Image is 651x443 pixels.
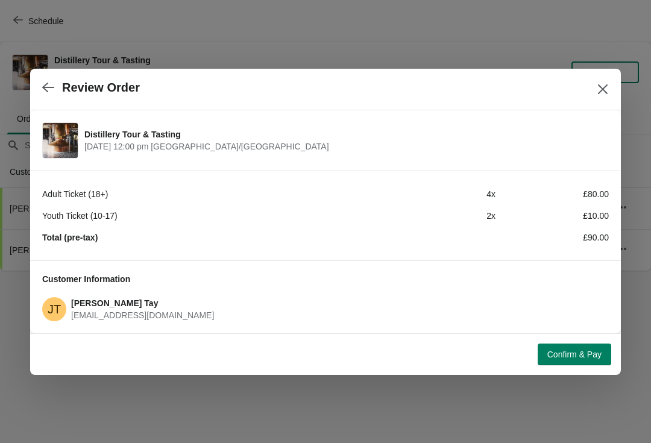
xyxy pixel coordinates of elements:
[382,210,495,222] div: 2 x
[42,274,130,284] span: Customer Information
[42,233,98,242] strong: Total (pre-tax)
[495,231,609,243] div: £90.00
[62,81,140,95] h2: Review Order
[592,78,614,100] button: Close
[547,350,602,359] span: Confirm & Pay
[382,188,495,200] div: 4 x
[71,298,158,308] span: [PERSON_NAME] Tay
[538,344,611,365] button: Confirm & Pay
[42,210,382,222] div: Youth Ticket (10-17)
[84,128,603,140] span: Distillery Tour & Tasting
[42,297,66,321] span: Joyce
[71,310,214,320] span: [EMAIL_ADDRESS][DOMAIN_NAME]
[48,303,61,316] text: JT
[84,140,603,152] span: [DATE] 12:00 pm [GEOGRAPHIC_DATA]/[GEOGRAPHIC_DATA]
[495,188,609,200] div: £80.00
[43,123,78,158] img: Distillery Tour & Tasting | | August 20 | 12:00 pm Europe/London
[495,210,609,222] div: £10.00
[42,188,382,200] div: Adult Ticket (18+)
